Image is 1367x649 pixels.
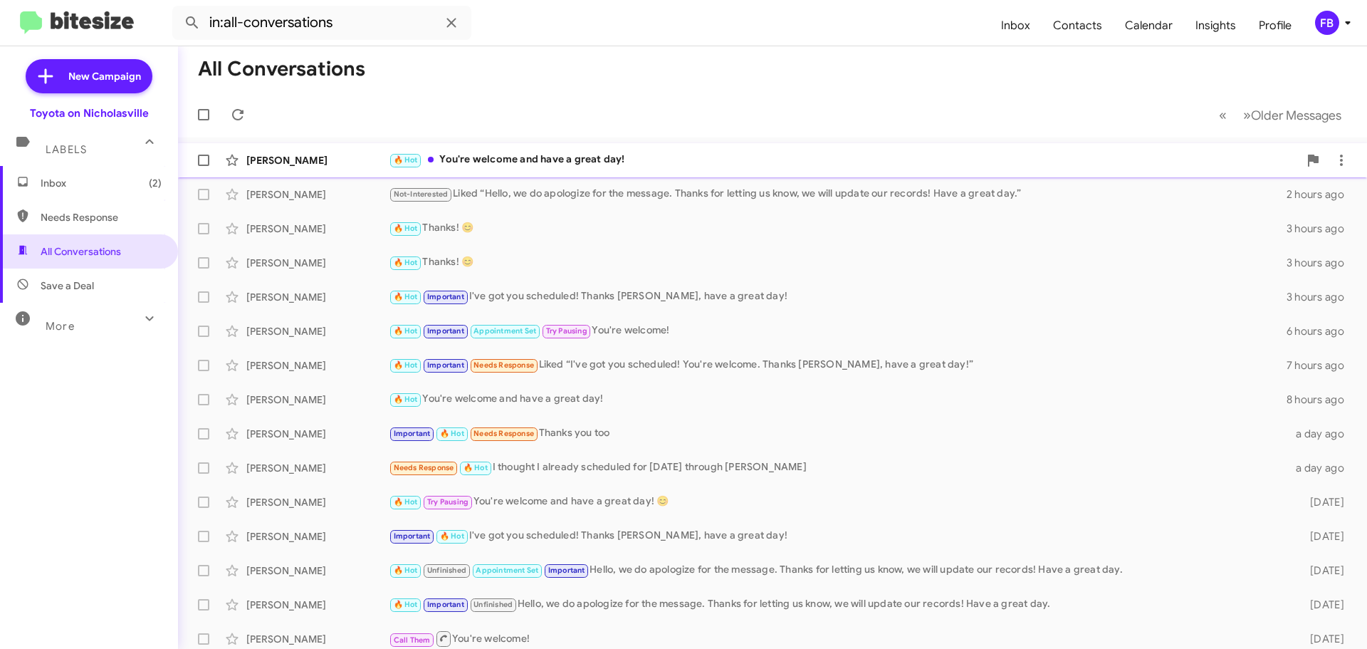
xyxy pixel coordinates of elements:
span: Older Messages [1251,108,1341,123]
span: 🔥 Hot [394,155,418,165]
span: Inbox [41,176,162,190]
span: 🔥 Hot [394,292,418,301]
span: Try Pausing [427,497,468,507]
a: Insights [1184,5,1247,46]
span: Unfinished [473,600,513,609]
span: Important [548,566,585,575]
div: [DATE] [1287,529,1356,544]
div: [DATE] [1287,495,1356,509]
div: 3 hours ago [1287,256,1356,270]
div: I've got you scheduled! Thanks [PERSON_NAME], have a great day! [389,289,1287,305]
span: Try Pausing [546,326,587,336]
a: Profile [1247,5,1303,46]
span: 🔥 Hot [394,566,418,575]
div: [PERSON_NAME] [246,598,389,612]
span: Needs Response [473,429,534,438]
span: 🔥 Hot [394,497,418,507]
span: Important [427,326,464,336]
span: 🔥 Hot [463,463,488,472]
div: [DATE] [1287,632,1356,646]
a: Inbox [990,5,1042,46]
span: Appointment Set [476,566,538,575]
div: 3 hours ago [1287,222,1356,236]
span: 🔥 Hot [440,429,464,438]
span: Appointment Set [473,326,536,336]
span: Important [427,292,464,301]
span: Important [394,429,431,438]
span: Important [427,360,464,370]
span: Unfinished [427,566,466,575]
input: Search [172,6,471,40]
span: New Campaign [68,69,141,83]
span: Labels [46,143,87,156]
div: Hello, we do apologize for the message. Thanks for letting us know, we will update our records! H... [389,562,1287,578]
div: [PERSON_NAME] [246,324,389,338]
div: [DATE] [1287,598,1356,612]
div: You're welcome! [389,323,1287,339]
div: [PERSON_NAME] [246,632,389,646]
div: Thanks! 😊 [389,220,1287,237]
span: « [1219,106,1227,124]
div: Hello, we do apologize for the message. Thanks for letting us know, we will update our records! H... [389,596,1287,613]
div: [PERSON_NAME] [246,187,389,202]
div: a day ago [1287,461,1356,475]
div: [PERSON_NAME] [246,393,389,407]
div: You're welcome! [389,630,1287,648]
span: Important [427,600,464,609]
span: Needs Response [41,210,162,224]
span: 🔥 Hot [394,224,418,233]
a: Calendar [1114,5,1184,46]
div: You're welcome and have a great day! 😊 [389,494,1287,510]
div: [PERSON_NAME] [246,529,389,544]
div: [PERSON_NAME] [246,427,389,441]
span: More [46,320,75,333]
div: [PERSON_NAME] [246,290,389,304]
span: Call Them [394,635,431,645]
span: 🔥 Hot [394,258,418,267]
div: 3 hours ago [1287,290,1356,304]
span: Save a Deal [41,279,94,293]
div: [PERSON_NAME] [246,153,389,167]
div: I thought I already scheduled for [DATE] through [PERSON_NAME] [389,460,1287,476]
div: You're welcome and have a great day! [389,391,1287,407]
span: Important [394,531,431,541]
span: Not-Interested [394,189,449,199]
div: [PERSON_NAME] [246,564,389,578]
span: 🔥 Hot [394,326,418,336]
nav: Page navigation example [1211,100,1350,130]
div: 7 hours ago [1287,358,1356,373]
div: Toyota on Nicholasville [30,106,149,120]
span: 🔥 Hot [440,531,464,541]
div: [PERSON_NAME] [246,222,389,236]
div: [PERSON_NAME] [246,461,389,475]
button: Next [1235,100,1350,130]
span: Needs Response [473,360,534,370]
div: [DATE] [1287,564,1356,578]
div: I've got you scheduled! Thanks [PERSON_NAME], have a great day! [389,528,1287,544]
div: [PERSON_NAME] [246,256,389,270]
span: All Conversations [41,244,121,259]
div: FB [1315,11,1339,35]
button: FB [1303,11,1351,35]
span: 🔥 Hot [394,360,418,370]
div: You're welcome and have a great day! [389,152,1299,168]
div: [PERSON_NAME] [246,495,389,509]
div: [PERSON_NAME] [246,358,389,373]
h1: All Conversations [198,58,365,81]
span: Needs Response [394,463,454,472]
a: New Campaign [26,59,152,93]
div: Thanks! 😊 [389,254,1287,271]
div: Liked “Hello, we do apologize for the message. Thanks for letting us know, we will update our rec... [389,186,1287,202]
span: (2) [149,176,162,190]
div: a day ago [1287,427,1356,441]
div: 2 hours ago [1287,187,1356,202]
button: Previous [1210,100,1235,130]
div: Liked “I've got you scheduled! You're welcome. Thanks [PERSON_NAME], have a great day!” [389,357,1287,373]
a: Contacts [1042,5,1114,46]
span: » [1243,106,1251,124]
